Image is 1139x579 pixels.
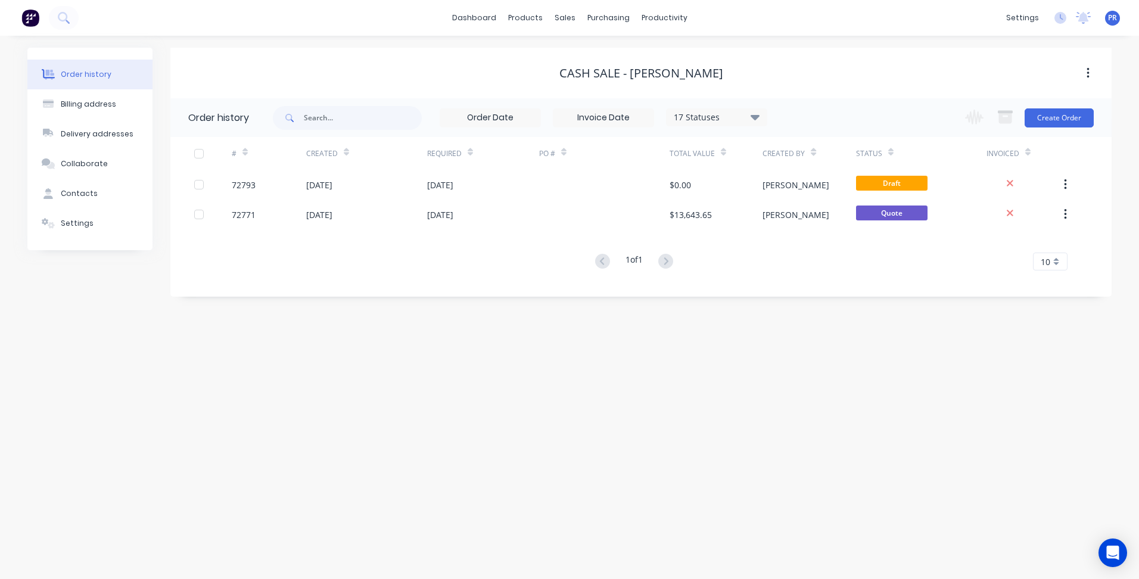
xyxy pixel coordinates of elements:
[306,179,332,191] div: [DATE]
[763,148,805,159] div: Created By
[440,109,540,127] input: Order Date
[61,188,98,199] div: Contacts
[670,137,763,170] div: Total Value
[427,137,539,170] div: Required
[670,208,712,221] div: $13,643.65
[1041,256,1050,268] span: 10
[61,69,111,80] div: Order history
[232,137,306,170] div: #
[502,9,549,27] div: products
[27,179,153,208] button: Contacts
[27,119,153,149] button: Delivery addresses
[61,99,116,110] div: Billing address
[232,148,236,159] div: #
[856,137,986,170] div: Status
[27,89,153,119] button: Billing address
[27,60,153,89] button: Order history
[61,218,94,229] div: Settings
[1025,108,1094,127] button: Create Order
[539,137,670,170] div: PO #
[306,137,427,170] div: Created
[446,9,502,27] a: dashboard
[670,179,691,191] div: $0.00
[625,253,643,270] div: 1 of 1
[986,148,1019,159] div: Invoiced
[549,9,581,27] div: sales
[427,148,462,159] div: Required
[1000,9,1045,27] div: settings
[856,148,882,159] div: Status
[61,158,108,169] div: Collaborate
[1108,13,1117,23] span: PR
[232,208,256,221] div: 72771
[61,129,133,139] div: Delivery addresses
[553,109,653,127] input: Invoice Date
[581,9,636,27] div: purchasing
[27,149,153,179] button: Collaborate
[539,148,555,159] div: PO #
[559,66,723,80] div: Cash Sale - [PERSON_NAME]
[188,111,249,125] div: Order history
[1098,538,1127,567] div: Open Intercom Messenger
[306,148,338,159] div: Created
[670,148,715,159] div: Total Value
[427,208,453,221] div: [DATE]
[21,9,39,27] img: Factory
[306,208,332,221] div: [DATE]
[856,206,928,220] span: Quote
[667,111,767,124] div: 17 Statuses
[636,9,693,27] div: productivity
[304,106,422,130] input: Search...
[763,208,829,221] div: [PERSON_NAME]
[427,179,453,191] div: [DATE]
[763,179,829,191] div: [PERSON_NAME]
[232,179,256,191] div: 72793
[763,137,855,170] div: Created By
[986,137,1061,170] div: Invoiced
[856,176,928,191] span: Draft
[27,208,153,238] button: Settings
